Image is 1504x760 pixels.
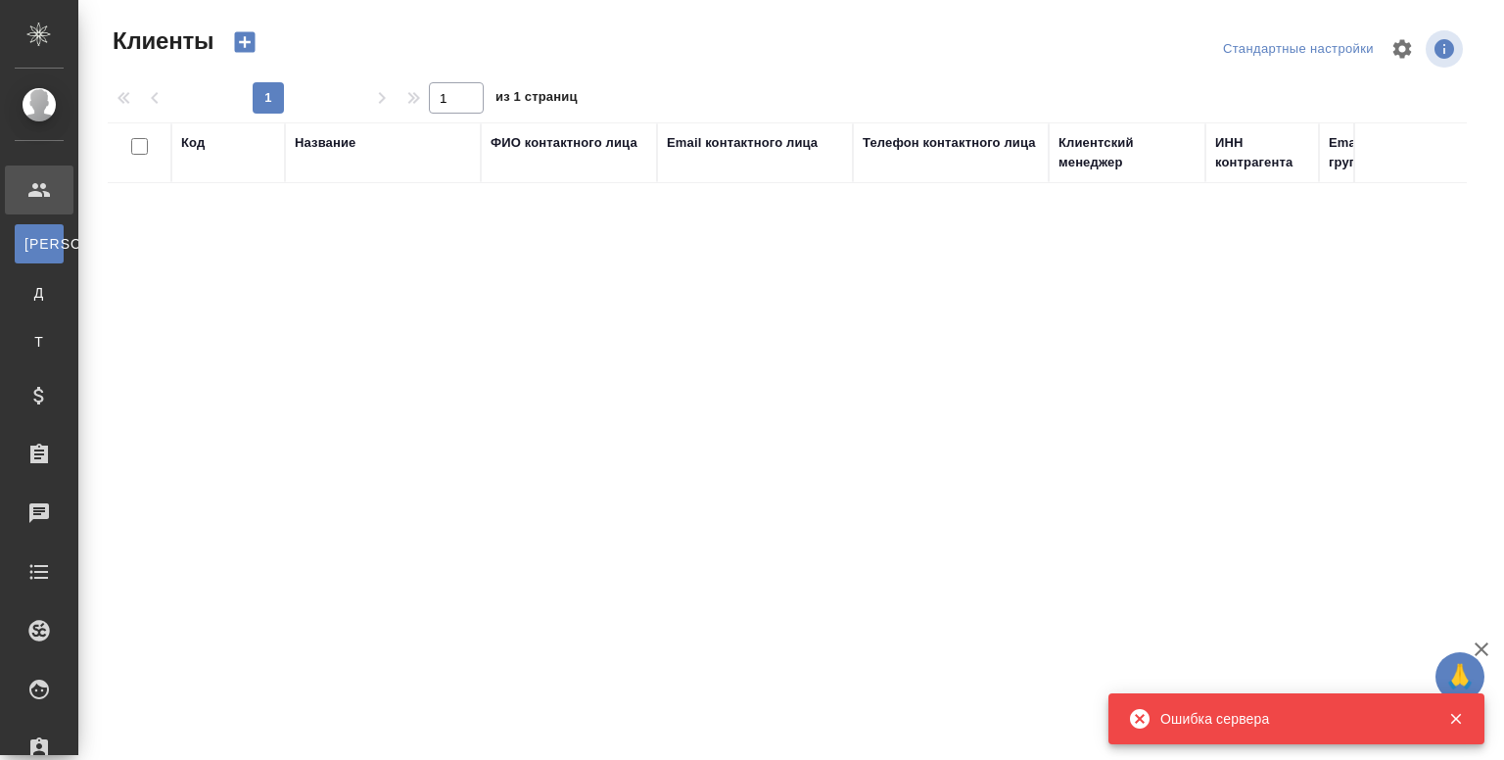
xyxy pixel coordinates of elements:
div: Клиентский менеджер [1058,133,1196,172]
span: Т [24,332,54,352]
span: из 1 страниц [495,85,578,114]
div: ИНН контрагента [1215,133,1309,172]
a: Т [15,322,64,361]
div: Название [295,133,355,153]
span: 🙏 [1443,656,1477,697]
span: Посмотреть информацию [1426,30,1467,68]
button: Закрыть [1435,710,1476,728]
div: Код [181,133,205,153]
span: Настроить таблицу [1379,25,1426,72]
span: Д [24,283,54,303]
button: Создать [221,25,268,59]
div: split button [1218,34,1379,65]
span: Клиенты [108,25,213,57]
a: Д [15,273,64,312]
div: Email контактного лица [667,133,818,153]
div: ФИО контактного лица [491,133,637,153]
a: [PERSON_NAME] [15,224,64,263]
div: Ошибка сервера [1160,709,1419,729]
div: Телефон контактного лица [863,133,1036,153]
div: Email клиентской группы [1329,133,1485,172]
button: 🙏 [1435,652,1484,701]
span: [PERSON_NAME] [24,234,54,254]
